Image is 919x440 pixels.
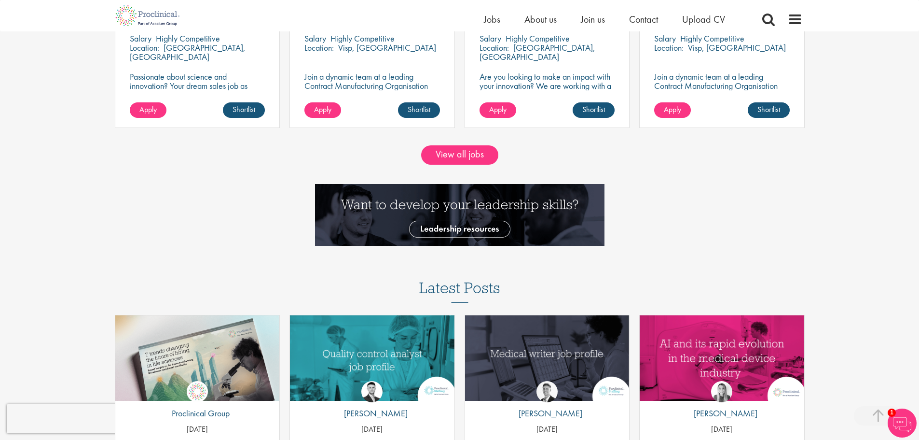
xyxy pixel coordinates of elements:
[480,42,509,53] span: Location:
[187,381,208,402] img: Proclinical Group
[290,315,454,401] img: quality control analyst job profile
[654,72,790,109] p: Join a dynamic team at a leading Contract Manufacturing Organisation and contribute to groundbrea...
[315,184,604,246] img: Want to develop your leadership skills? See our Leadership Resources
[465,424,630,435] p: [DATE]
[156,33,220,44] p: Highly Competitive
[511,381,582,425] a: George Watson [PERSON_NAME]
[115,424,280,435] p: [DATE]
[130,33,151,44] span: Salary
[686,381,757,425] a: Hannah Burke [PERSON_NAME]
[629,13,658,26] a: Contact
[640,315,804,401] img: AI and Its Impact on the Medical Device Industry | Proclinical
[654,42,684,53] span: Location:
[465,315,630,401] img: Medical writer job profile
[398,102,440,118] a: Shortlist
[511,407,582,420] p: [PERSON_NAME]
[304,33,326,44] span: Salary
[480,33,501,44] span: Salary
[480,102,516,118] a: Apply
[130,42,159,53] span: Location:
[506,33,570,44] p: Highly Competitive
[888,409,917,438] img: Chatbot
[361,381,383,402] img: Joshua Godden
[654,33,676,44] span: Salary
[664,104,681,114] span: Apply
[338,42,436,53] p: Visp, [GEOGRAPHIC_DATA]
[304,42,334,53] span: Location:
[748,102,790,118] a: Shortlist
[888,409,896,417] span: 1
[290,315,454,401] a: Link to a post
[686,407,757,420] p: [PERSON_NAME]
[315,209,604,219] a: Want to develop your leadership skills? See our Leadership Resources
[480,42,595,62] p: [GEOGRAPHIC_DATA], [GEOGRAPHIC_DATA]
[337,407,408,420] p: [PERSON_NAME]
[7,404,130,433] iframe: reCAPTCHA
[536,381,558,402] img: George Watson
[421,145,498,165] a: View all jobs
[581,13,605,26] a: Join us
[711,381,732,402] img: Hannah Burke
[640,424,804,435] p: [DATE]
[314,104,331,114] span: Apply
[139,104,157,114] span: Apply
[480,72,615,118] p: Are you looking to make an impact with your innovation? We are working with a well-established ph...
[130,42,246,62] p: [GEOGRAPHIC_DATA], [GEOGRAPHIC_DATA]
[465,315,630,401] a: Link to a post
[165,381,230,425] a: Proclinical Group Proclinical Group
[573,102,615,118] a: Shortlist
[165,407,230,420] p: Proclinical Group
[304,72,440,118] p: Join a dynamic team at a leading Contract Manufacturing Organisation (CMO) and contribute to grou...
[290,424,454,435] p: [DATE]
[130,102,166,118] a: Apply
[654,102,691,118] a: Apply
[337,381,408,425] a: Joshua Godden [PERSON_NAME]
[115,315,280,401] a: Link to a post
[115,315,280,408] img: Proclinical: Life sciences hiring trends report 2025
[330,33,395,44] p: Highly Competitive
[419,280,500,303] h3: Latest Posts
[680,33,744,44] p: Highly Competitive
[130,72,265,99] p: Passionate about science and innovation? Your dream sales job as Territory Manager awaits!
[524,13,557,26] a: About us
[640,315,804,401] a: Link to a post
[484,13,500,26] a: Jobs
[682,13,725,26] a: Upload CV
[489,104,507,114] span: Apply
[223,102,265,118] a: Shortlist
[304,102,341,118] a: Apply
[688,42,786,53] p: Visp, [GEOGRAPHIC_DATA]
